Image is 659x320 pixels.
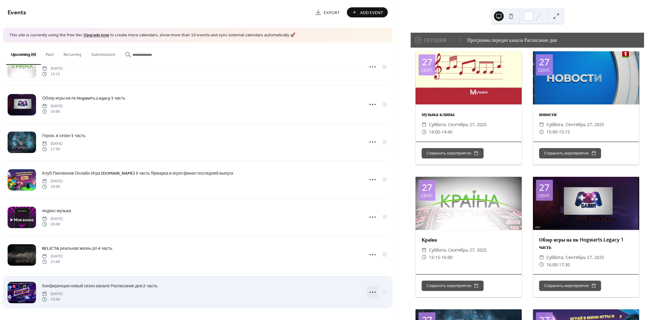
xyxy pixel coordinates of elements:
button: Сохранить мероприятие [539,148,601,158]
button: Submissions [86,42,120,64]
span: This site is currently using the free tier. to create more calendars, show more than 10 events an... [9,32,295,38]
a: Герои. 4 сезон 1 часть [42,132,85,139]
button: Past [41,42,59,64]
button: Сохранить мероприятие [422,281,484,291]
span: 16:00 [42,109,63,115]
button: Recurring [59,42,86,64]
span: 13:00 [42,297,63,302]
span: 14:45 [441,128,452,136]
div: ​ [422,121,427,128]
span: суббота, сентябрь 27, 2025 [429,246,487,254]
div: 27 [422,57,432,67]
span: 16:00 [441,254,452,261]
a: яндекс музыка [42,207,71,214]
span: 17:30 [559,261,570,268]
a: Export [311,7,344,17]
span: 14:00 [429,128,440,136]
span: - [557,128,559,136]
a: RELICTA реальная жизнь рп 4 часть [42,245,112,252]
div: 27 [539,57,549,67]
span: 19:00 [42,184,63,190]
button: Сохранить мероприятие [422,148,484,158]
div: сент. [421,68,433,72]
button: Upcoming (9) [6,42,41,65]
div: сент. [538,68,550,72]
span: Обзор игры на пк Hogwarts.Legacy 1 часть [42,95,125,101]
span: 20:00 [42,222,63,227]
span: суббота, сентябрь 27, 2025 [546,254,604,261]
div: Краіна [416,236,522,243]
div: 27 [422,183,432,192]
span: 17:30 [42,147,63,152]
span: [DATE] [42,103,63,109]
div: Программа передач канала Расписание дня [467,36,557,44]
a: Клуб Пингвинов Онлайн Игра [DOMAIN_NAME] 3 часть Ярмарка в игре! финал последний выпуск [42,170,233,177]
span: Export [324,9,340,16]
div: ​ [422,128,427,136]
div: Обзор игры на пк Hogwarts.Legacy 1 часть [533,236,639,251]
div: ​ [539,121,544,128]
a: Обзор игры на пк Hogwarts.Legacy 1 часть [42,95,125,102]
span: [DATE] [42,216,63,221]
div: ​ [539,261,544,268]
span: Add Event [360,9,383,16]
span: - [440,128,441,136]
span: [DATE] [42,178,63,184]
span: Events [8,7,26,19]
span: 15:15 [42,71,63,77]
a: Конференция новый сезон канале Расписание дня 2 часть [42,282,157,289]
div: ​ [422,246,427,254]
span: 15:15 [559,128,570,136]
span: [DATE] [42,141,63,146]
span: Клуб Пингвинов Онлайн Игра [DOMAIN_NAME] 3 часть Ярмарка в игре! финал последний выпуск [42,170,233,176]
span: 21:00 [42,259,63,265]
span: [DATE] [42,291,63,296]
div: сент. [538,193,550,198]
span: суббота, сентябрь 27, 2025 [546,121,604,128]
div: новости [533,111,639,118]
span: - [557,261,559,268]
span: - [440,254,441,261]
span: 15:15 [429,254,440,261]
div: 27 [539,183,549,192]
button: Add Event [347,7,388,17]
div: сент. [421,193,433,198]
span: RELICTA реальная жизнь рп 4 часть [42,245,112,252]
span: [DATE] [42,253,63,259]
a: Upgrade now [84,31,109,39]
div: ​ [539,128,544,136]
button: Сохранить мероприятие [539,281,601,291]
div: ​ [539,254,544,261]
span: суббота, сентябрь 27, 2025 [429,121,487,128]
span: 16:00 [546,261,557,268]
span: 15:00 [546,128,557,136]
div: музыка клипы [416,111,522,118]
div: ​ [422,254,427,261]
span: [DATE] [42,66,63,71]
